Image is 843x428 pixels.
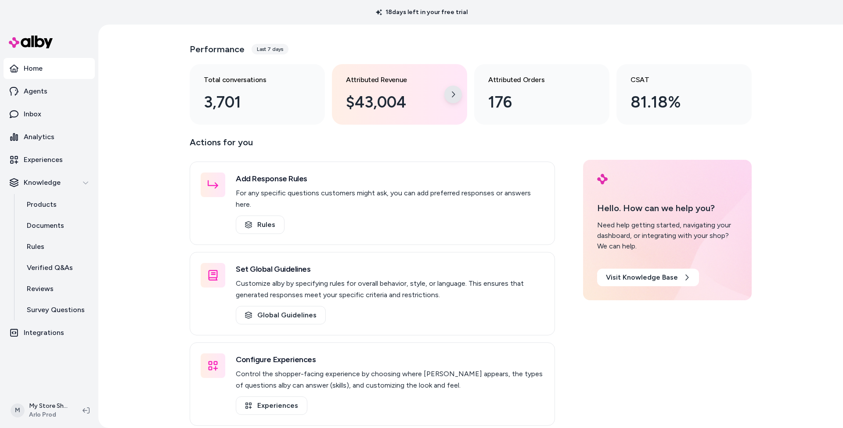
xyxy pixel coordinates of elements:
[24,86,47,97] p: Agents
[18,236,95,257] a: Rules
[252,44,288,54] div: Last 7 days
[236,173,544,185] h3: Add Response Rules
[24,109,41,119] p: Inbox
[346,90,439,114] div: $43,004
[236,187,544,210] p: For any specific questions customers might ask, you can add preferred responses or answers here.
[27,241,44,252] p: Rules
[371,8,473,17] p: 18 days left in your free trial
[597,174,608,184] img: alby Logo
[597,269,699,286] a: Visit Knowledge Base
[5,396,76,424] button: MMy Store ShopifyArlo Prod
[236,216,285,234] a: Rules
[18,278,95,299] a: Reviews
[474,64,609,125] a: Attributed Orders 176
[24,132,54,142] p: Analytics
[24,177,61,188] p: Knowledge
[236,306,326,324] a: Global Guidelines
[236,278,544,301] p: Customize alby by specifying rules for overall behavior, style, or language. This ensures that ge...
[9,36,53,48] img: alby Logo
[11,403,25,417] span: M
[488,75,581,85] h3: Attributed Orders
[236,396,307,415] a: Experiences
[18,215,95,236] a: Documents
[4,81,95,102] a: Agents
[4,149,95,170] a: Experiences
[27,199,57,210] p: Products
[204,90,297,114] div: 3,701
[236,353,544,366] h3: Configure Experiences
[27,220,64,231] p: Documents
[27,263,73,273] p: Verified Q&As
[29,410,68,419] span: Arlo Prod
[4,172,95,193] button: Knowledge
[18,299,95,320] a: Survey Questions
[332,64,467,125] a: Attributed Revenue $43,004
[4,58,95,79] a: Home
[24,327,64,338] p: Integrations
[204,75,297,85] h3: Total conversations
[630,90,724,114] div: 81.18%
[597,220,738,252] div: Need help getting started, navigating your dashboard, or integrating with your shop? We can help.
[27,305,85,315] p: Survey Questions
[18,257,95,278] a: Verified Q&As
[616,64,752,125] a: CSAT 81.18%
[346,75,439,85] h3: Attributed Revenue
[236,368,544,391] p: Control the shopper-facing experience by choosing where [PERSON_NAME] appears, the types of quest...
[4,126,95,147] a: Analytics
[24,63,43,74] p: Home
[190,43,245,55] h3: Performance
[190,135,555,156] p: Actions for you
[4,322,95,343] a: Integrations
[29,402,68,410] p: My Store Shopify
[630,75,724,85] h3: CSAT
[4,104,95,125] a: Inbox
[24,155,63,165] p: Experiences
[190,64,325,125] a: Total conversations 3,701
[597,201,738,215] p: Hello. How can we help you?
[27,284,54,294] p: Reviews
[488,90,581,114] div: 176
[18,194,95,215] a: Products
[236,263,544,275] h3: Set Global Guidelines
